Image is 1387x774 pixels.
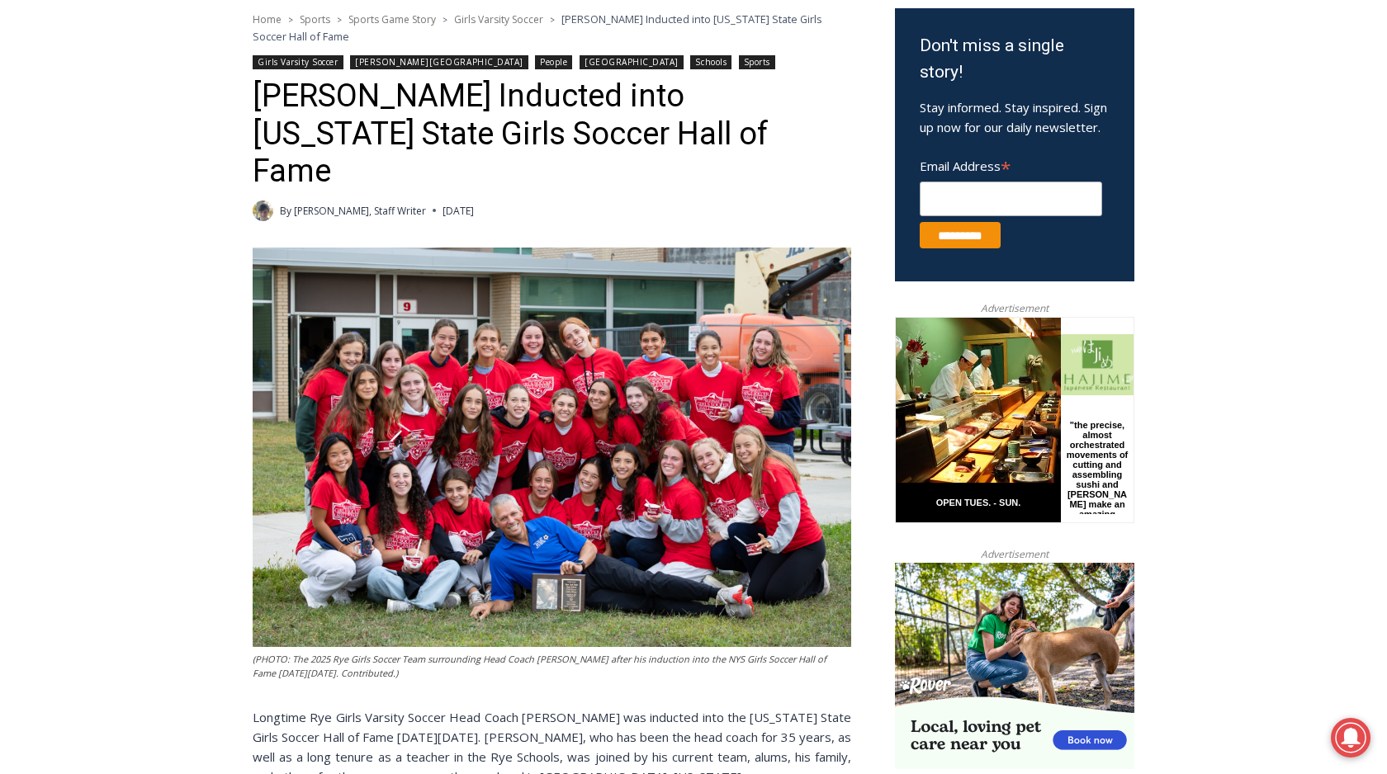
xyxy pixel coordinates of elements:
[348,12,436,26] a: Sports Game Story
[920,97,1110,137] p: Stay informed. Stay inspired. Sign up now for our daily newsletter.
[350,55,528,69] a: [PERSON_NAME][GEOGRAPHIC_DATA]
[253,78,851,191] h1: [PERSON_NAME] Inducted into [US_STATE] State Girls Soccer Hall of Fame
[253,55,343,69] a: Girls Varsity Soccer
[964,546,1065,562] span: Advertisement
[443,14,447,26] span: >
[253,652,851,681] figcaption: (PHOTO: The 2025 Rye Girls Soccer Team surrounding Head Coach [PERSON_NAME] after his induction i...
[253,248,851,647] img: (PHOTO: The 2025 Rye Girls Soccer Team surrounding Head Coach Rich Savage after his induction int...
[432,164,765,201] span: Intern @ [DOMAIN_NAME]
[550,14,555,26] span: >
[397,160,800,205] a: Intern @ [DOMAIN_NAME]
[253,12,822,43] span: [PERSON_NAME] Inducted into [US_STATE] State Girls Soccer Hall of Fame
[580,55,684,69] a: [GEOGRAPHIC_DATA]
[964,300,1065,316] span: Advertisement
[253,11,851,45] nav: Breadcrumbs
[5,170,162,233] span: Open Tues. - Sun. [PHONE_NUMBER]
[920,33,1110,85] h3: Don't miss a single story!
[920,149,1102,179] label: Email Address
[288,14,293,26] span: >
[417,1,780,160] div: "[PERSON_NAME] and I covered the [DATE] Parade, which was a really eye opening experience as I ha...
[454,12,543,26] a: Girls Varsity Soccer
[253,201,273,221] img: (PHOTO: MyRye.com 2024 Head Intern, Editor and now Staff Writer Charlie Morris. Contributed.)Char...
[300,12,330,26] a: Sports
[739,55,775,69] a: Sports
[169,103,234,197] div: "the precise, almost orchestrated movements of cutting and assembling sushi and [PERSON_NAME] mak...
[535,55,572,69] a: People
[1,166,166,205] a: Open Tues. - Sun. [PHONE_NUMBER]
[337,14,342,26] span: >
[253,12,282,26] a: Home
[280,203,291,219] span: By
[443,203,474,219] time: [DATE]
[294,204,426,218] a: [PERSON_NAME], Staff Writer
[253,201,273,221] a: Author image
[690,55,731,69] a: Schools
